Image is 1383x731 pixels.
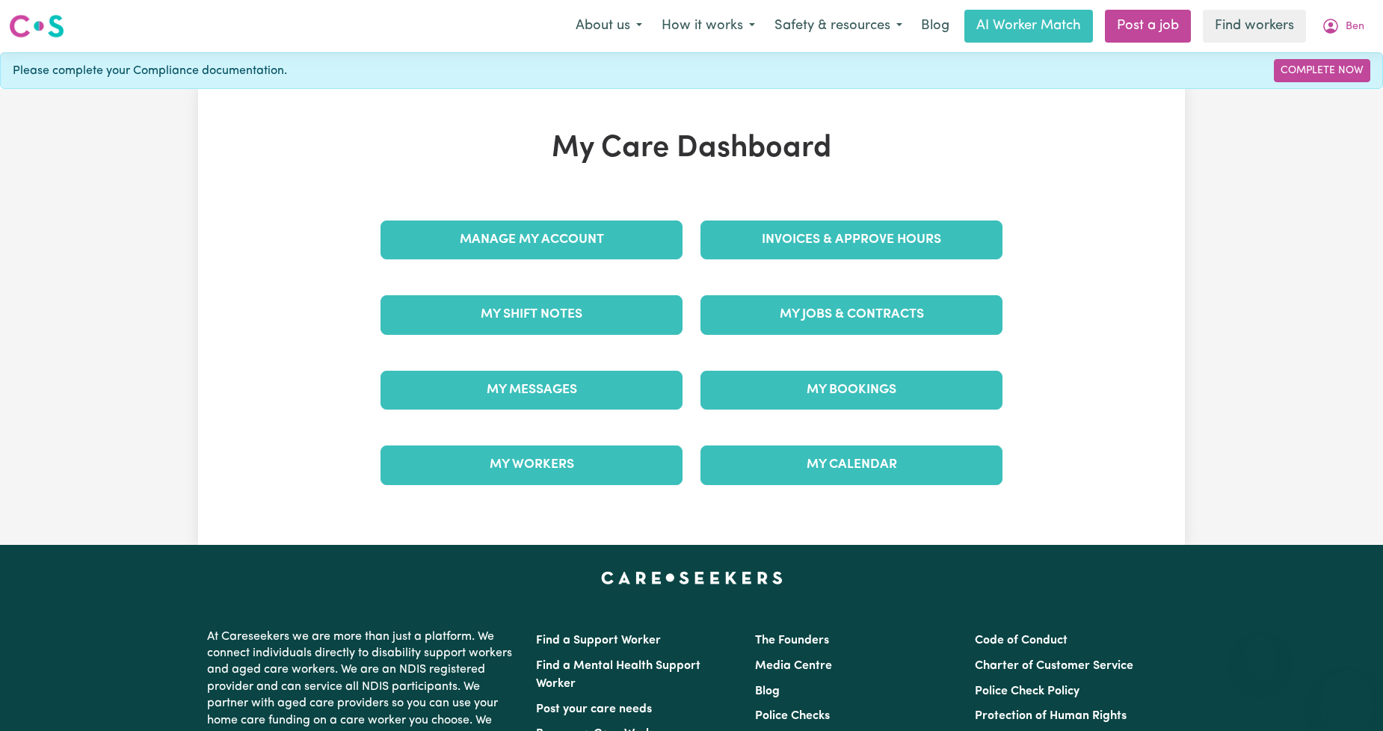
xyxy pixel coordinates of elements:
a: My Calendar [700,445,1002,484]
a: Careseekers home page [601,572,783,584]
a: My Jobs & Contracts [700,295,1002,334]
button: Safety & resources [765,10,912,42]
a: Post your care needs [536,703,652,715]
a: My Workers [381,445,683,484]
img: Careseekers logo [9,13,64,40]
a: Find a Mental Health Support Worker [536,660,700,690]
a: Blog [912,10,958,43]
iframe: Button to launch messaging window [1323,671,1371,719]
a: Blog [755,685,780,697]
a: Police Check Policy [975,685,1079,697]
a: AI Worker Match [964,10,1093,43]
a: My Shift Notes [381,295,683,334]
a: Manage My Account [381,220,683,259]
button: My Account [1312,10,1374,42]
a: Media Centre [755,660,832,672]
a: Invoices & Approve Hours [700,220,1002,259]
a: Find workers [1203,10,1306,43]
a: My Bookings [700,371,1002,410]
h1: My Care Dashboard [372,131,1011,167]
a: Police Checks [755,710,830,722]
button: About us [566,10,652,42]
a: Charter of Customer Service [975,660,1133,672]
a: Careseekers logo [9,9,64,43]
span: Please complete your Compliance documentation. [13,62,287,80]
a: Code of Conduct [975,635,1068,647]
button: How it works [652,10,765,42]
iframe: Close message [1245,635,1275,665]
a: Post a job [1105,10,1191,43]
a: Find a Support Worker [536,635,661,647]
a: Protection of Human Rights [975,710,1127,722]
a: My Messages [381,371,683,410]
a: Complete Now [1274,59,1370,82]
a: The Founders [755,635,829,647]
span: Ben [1346,19,1364,35]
